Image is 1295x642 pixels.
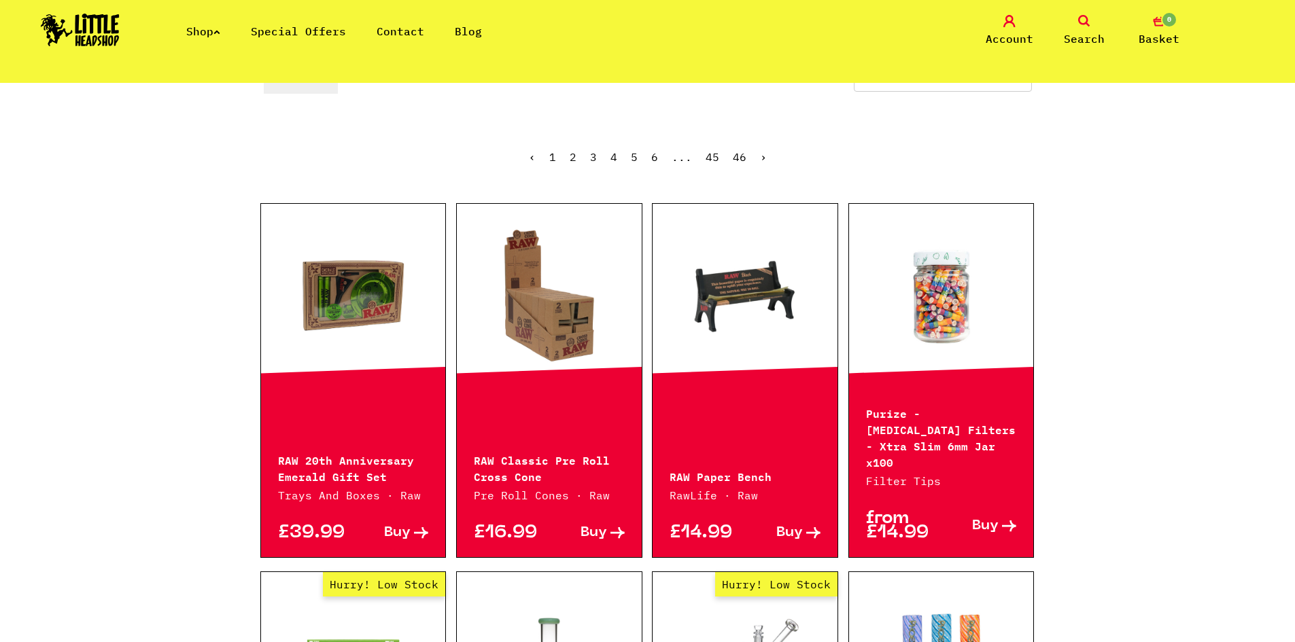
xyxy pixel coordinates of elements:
[549,526,625,540] a: Buy
[384,526,411,540] span: Buy
[1064,31,1105,47] span: Search
[972,519,999,533] span: Buy
[866,512,942,540] p: from £14.99
[529,151,536,162] li: « Previous
[323,572,445,596] span: Hurry! Low Stock
[942,512,1017,540] a: Buy
[474,526,549,540] p: £16.99
[1050,15,1118,47] a: Search
[706,150,719,164] a: 45
[651,150,658,164] a: 6
[581,526,607,540] span: Buy
[278,526,353,540] p: £39.99
[670,487,821,503] p: RawLife · Raw
[41,14,120,46] img: Little Head Shop Logo
[251,24,346,38] a: Special Offers
[610,150,617,164] a: 4
[866,473,1017,489] p: Filter Tips
[776,526,803,540] span: Buy
[474,487,625,503] p: Pre Roll Cones · Raw
[186,24,220,38] a: Shop
[733,150,746,164] a: 46
[278,451,429,484] p: RAW 20th Anniversary Emerald Gift Set
[278,487,429,503] p: Trays And Boxes · Raw
[986,31,1033,47] span: Account
[1161,12,1177,28] span: 0
[377,24,424,38] a: Contact
[670,526,745,540] p: £14.99
[474,451,625,484] p: RAW Classic Pre Roll Cross Cone
[760,150,767,164] a: Next »
[1125,15,1193,47] a: 0 Basket
[672,150,692,164] span: ...
[715,572,838,596] span: Hurry! Low Stock
[353,526,428,540] a: Buy
[570,150,576,164] a: 2
[549,150,556,164] span: 1
[866,404,1017,469] p: Purize - [MEDICAL_DATA] Filters - Xtra Slim 6mm Jar x100
[670,467,821,484] p: RAW Paper Bench
[1139,31,1179,47] span: Basket
[631,150,638,164] a: 5
[590,150,597,164] a: 3
[455,24,482,38] a: Blog
[745,526,821,540] a: Buy
[529,150,536,164] span: ‹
